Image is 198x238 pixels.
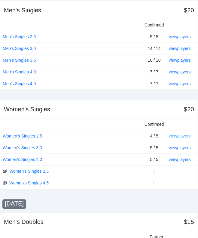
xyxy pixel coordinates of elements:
[142,20,166,31] td: Confirmed
[3,145,42,151] a: Women's Singles 3.0
[9,168,49,175] a: Women's Singles 3.5
[142,154,166,166] td: 5 / 5
[142,66,166,78] td: 7 / 7
[3,133,42,140] a: Women's Singles 2.5
[142,78,166,90] td: 7 / 7
[184,6,194,14] div: $20
[3,45,36,52] a: Men's Singles 3.0
[9,180,49,187] a: Women's Singles 4.5
[169,82,191,86] a: view players
[169,146,191,150] a: view players
[3,34,36,40] a: Men's Singles 2.5
[3,169,7,174] span: eye-invisible
[142,131,166,142] td: 4 / 5
[169,70,191,75] a: view players
[142,43,166,55] td: 14 / 14
[3,69,36,76] a: Men's Singles 4.0
[4,218,44,226] div: Men's Doubles
[169,46,191,51] a: view players
[3,81,36,87] a: Men's Singles 4.5
[169,134,191,139] a: view players
[3,57,36,64] a: Men's Singles 3.5
[3,156,42,163] a: Women's Singles 4.0
[169,35,191,39] a: view players
[4,105,50,114] div: Women's Singles
[142,31,166,43] td: 5 / 5
[5,200,24,207] span: [DATE]
[142,142,166,154] td: 5 / 5
[142,55,166,66] td: 10 / 10
[153,181,156,186] span: 0
[142,119,166,131] td: Confirmed
[184,218,194,226] div: $15
[4,6,41,14] div: Men's Singles
[184,105,194,114] div: $20
[169,157,191,162] a: view players
[153,169,156,174] span: 0
[169,58,191,63] a: view players
[3,181,7,185] span: eye-invisible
